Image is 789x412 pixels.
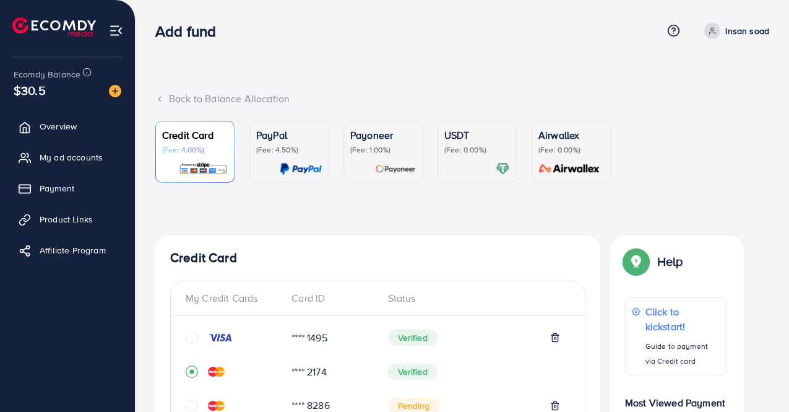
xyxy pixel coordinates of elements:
[162,145,228,155] p: (Fee: 4.00%)
[208,333,233,343] img: credit
[280,162,322,176] img: card
[186,400,198,412] svg: circle
[388,330,438,346] span: Verified
[282,291,377,305] div: Card ID
[40,182,74,195] span: Payment
[625,250,647,273] img: Popup guide
[645,304,720,334] p: Click to kickstart!
[109,85,121,97] img: image
[40,151,103,164] span: My ad accounts
[657,254,683,269] p: Help
[186,366,198,378] svg: record circle
[444,128,510,142] p: USDT
[109,24,123,38] img: menu
[208,401,225,411] img: credit
[170,250,585,266] h4: Credit Card
[40,213,93,226] span: Product Links
[179,162,228,176] img: card
[256,145,322,155] p: (Fee: 4.50%)
[699,23,769,39] a: Insan soad
[444,145,510,155] p: (Fee: 0.00%)
[9,238,126,263] a: Affiliate Program
[9,176,126,201] a: Payment
[14,68,80,81] span: Ecomdy Balance
[155,92,769,106] div: Back to Balance Allocation
[155,22,226,40] h3: Add fund
[186,291,282,305] div: My Credit Cards
[12,17,96,37] img: logo
[9,114,126,139] a: Overview
[40,120,77,133] span: Overview
[350,145,416,155] p: (Fee: 1.00%)
[186,331,198,344] svg: circle
[9,145,126,170] a: My ad accounts
[535,162,604,176] img: card
[256,128,322,142] p: PayPal
[538,145,604,155] p: (Fee: 0.00%)
[375,162,416,176] img: card
[496,162,510,176] img: card
[350,128,416,142] p: Payoneer
[736,356,780,403] iframe: Chat
[538,128,604,142] p: Airwallex
[645,339,720,369] p: Guide to payment via Credit card
[378,291,571,305] div: Status
[208,367,225,377] img: credit
[9,207,126,232] a: Product Links
[40,244,106,256] span: Affiliate Program
[14,81,46,99] span: $30.5
[388,364,438,380] span: Verified
[162,128,228,142] p: Credit Card
[725,24,769,38] p: Insan soad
